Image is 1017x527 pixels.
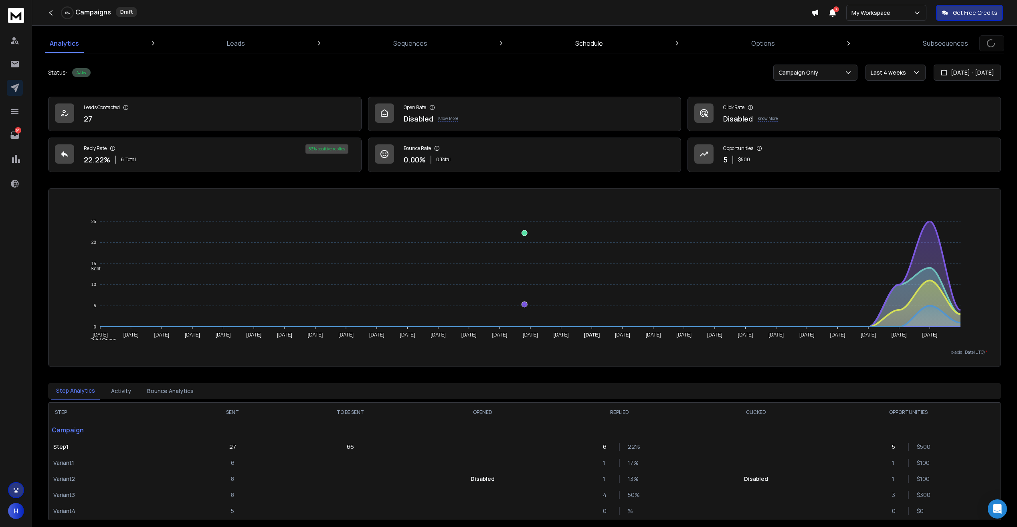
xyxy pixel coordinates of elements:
th: TO BE SENT [279,403,423,422]
span: Total [125,156,136,163]
tspan: [DATE] [246,332,261,338]
h1: Campaigns [75,7,111,17]
p: Status: [48,69,67,77]
tspan: [DATE] [861,332,876,338]
th: STEP [49,403,186,422]
p: 3 [892,491,900,499]
p: $ 100 [917,459,925,467]
tspan: [DATE] [646,332,661,338]
tspan: [DATE] [523,332,538,338]
p: Variant 4 [53,507,182,515]
p: Variant 2 [53,475,182,483]
tspan: [DATE] [277,332,292,338]
tspan: [DATE] [123,332,139,338]
p: Opportunities [723,145,753,152]
p: Click Rate [723,104,744,111]
tspan: [DATE] [338,332,354,338]
p: 1 [892,475,900,483]
p: 17 % [628,459,636,467]
img: logo [8,8,24,23]
span: 7 [833,6,839,12]
p: x-axis : Date(UTC) [61,349,988,355]
a: Analytics [45,34,84,53]
tspan: [DATE] [554,332,569,338]
a: Sequences [388,34,432,53]
p: Open Rate [404,104,426,111]
span: 6 [121,156,124,163]
div: Draft [116,7,137,17]
a: Click RateDisabledKnow More [687,97,1001,131]
tspan: [DATE] [431,332,446,338]
tspan: 5 [94,303,96,308]
p: Disabled [471,475,495,483]
p: 66 [347,443,354,451]
p: 64 [15,127,21,134]
tspan: 20 [91,240,96,245]
p: 0 % [65,10,70,15]
th: OPENED [423,403,543,422]
button: H [8,503,24,519]
p: 6 [603,443,611,451]
p: 8 [231,475,234,483]
p: % [628,507,636,515]
div: Active [72,68,91,77]
p: 0 Total [436,156,451,163]
tspan: [DATE] [93,332,108,338]
p: Disabled [744,475,768,483]
p: Campaign Only [778,69,821,77]
th: CLICKED [696,403,816,422]
p: Variant 1 [53,459,182,467]
tspan: [DATE] [154,332,169,338]
a: Subsequences [918,34,973,53]
p: Bounce Rate [404,145,431,152]
p: 13 % [628,475,636,483]
tspan: [DATE] [308,332,323,338]
tspan: [DATE] [676,332,691,338]
div: Open Intercom Messenger [988,499,1007,519]
p: 22.22 % [84,154,110,165]
p: 22 % [628,443,636,451]
button: Activity [106,382,136,400]
p: Options [751,39,775,48]
a: Open RateDisabledKnow More [368,97,681,131]
p: Sequences [393,39,427,48]
th: REPLIED [543,403,696,422]
p: 1 [603,459,611,467]
p: Leads [227,39,245,48]
a: Leads [222,34,250,53]
p: 0 [892,507,900,515]
p: Variant 3 [53,491,182,499]
span: Total Opens [85,337,116,343]
tspan: [DATE] [892,332,907,338]
tspan: [DATE] [185,332,200,338]
tspan: [DATE] [584,332,600,338]
tspan: [DATE] [707,332,722,338]
p: 5 [231,507,234,515]
span: Sent [85,266,101,272]
tspan: [DATE] [400,332,415,338]
p: 5 [892,443,900,451]
p: $ 0 [917,507,925,515]
p: $ 500 [738,156,750,163]
tspan: [DATE] [369,332,384,338]
tspan: 10 [91,282,96,287]
tspan: [DATE] [922,332,938,338]
tspan: [DATE] [799,332,815,338]
button: Get Free Credits [936,5,1003,21]
p: 5 [723,154,728,165]
tspan: [DATE] [615,332,630,338]
p: Get Free Credits [953,9,997,17]
p: Disabled [723,113,753,124]
button: Step Analytics [51,382,100,400]
p: 50 % [628,491,636,499]
p: Schedule [575,39,603,48]
button: [DATE] - [DATE] [934,65,1001,81]
p: Subsequences [923,39,968,48]
p: Last 4 weeks [871,69,909,77]
p: 1 [892,459,900,467]
p: 6 [231,459,235,467]
p: 0 [603,507,611,515]
div: 83 % positive replies [305,144,348,154]
p: Know More [758,116,778,122]
tspan: 15 [91,261,96,266]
